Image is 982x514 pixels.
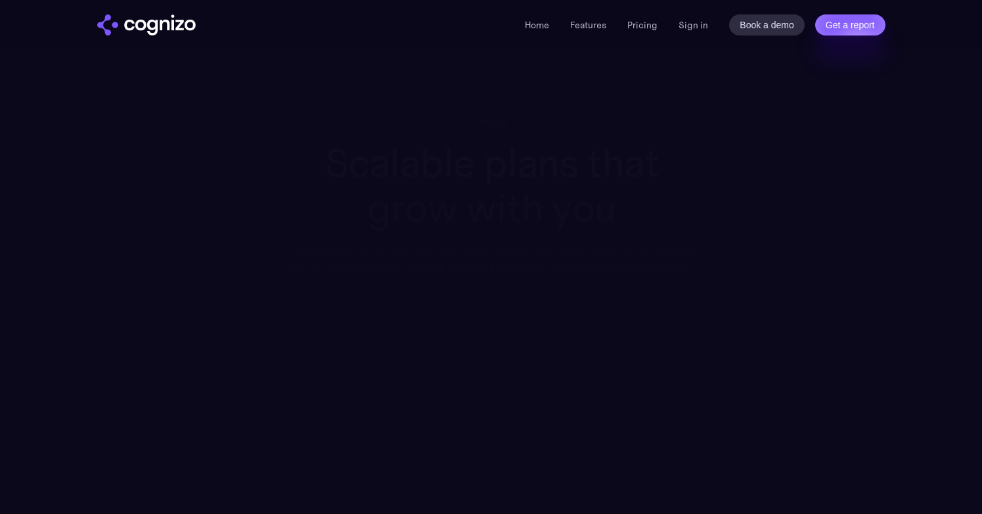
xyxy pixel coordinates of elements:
img: cognizo logo [97,14,196,35]
a: Sign in [679,17,708,33]
div: Pricing [476,115,506,128]
div: Turn AI search into a primary acquisition channel with deep analytics focused on action. Our ente... [279,241,703,275]
h1: Scalable plans that grow with you [279,141,703,231]
a: Features [570,19,606,31]
a: Book a demo [729,14,805,35]
a: Get a report [815,14,885,35]
a: home [97,14,196,35]
a: Home [525,19,549,31]
a: Pricing [627,19,658,31]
